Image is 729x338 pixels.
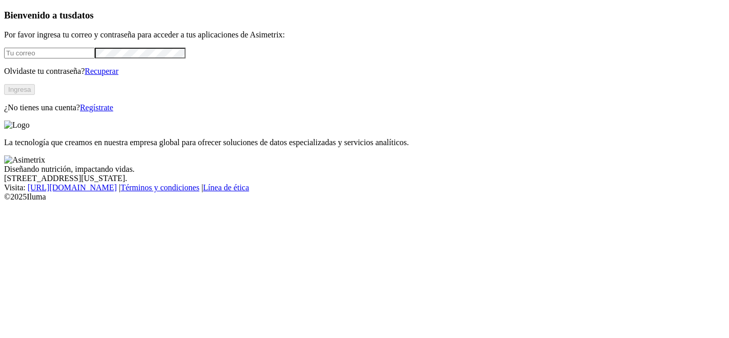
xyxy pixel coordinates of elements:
[4,67,725,76] p: Olvidaste tu contraseña?
[4,155,45,165] img: Asimetrix
[4,165,725,174] div: Diseñando nutrición, impactando vidas.
[4,192,725,202] div: © 2025 Iluma
[4,30,725,39] p: Por favor ingresa tu correo y contraseña para acceder a tus aplicaciones de Asimetrix:
[120,183,199,192] a: Términos y condiciones
[4,103,725,112] p: ¿No tienes una cuenta?
[4,183,725,192] div: Visita : | |
[203,183,249,192] a: Línea de ética
[4,121,30,130] img: Logo
[28,183,117,192] a: [URL][DOMAIN_NAME]
[85,67,118,75] a: Recuperar
[4,10,725,21] h3: Bienvenido a tus
[4,174,725,183] div: [STREET_ADDRESS][US_STATE].
[72,10,94,21] span: datos
[4,48,95,58] input: Tu correo
[80,103,113,112] a: Regístrate
[4,138,725,147] p: La tecnología que creamos en nuestra empresa global para ofrecer soluciones de datos especializad...
[4,84,35,95] button: Ingresa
